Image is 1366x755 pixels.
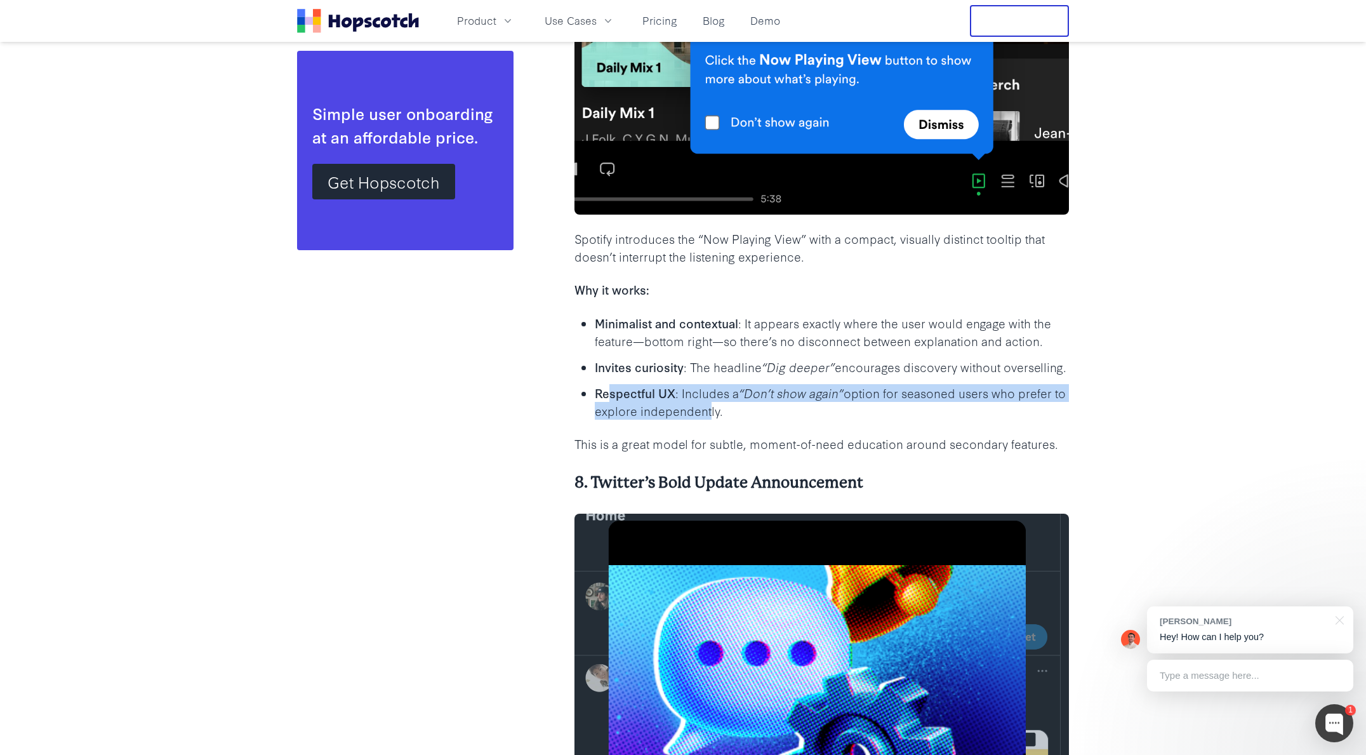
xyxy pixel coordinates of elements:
div: Type a message here... [1147,660,1353,692]
div: Simple user onboarding at an affordable price. [312,102,498,149]
button: Use Cases [537,10,622,31]
button: Free Trial [970,5,1069,37]
a: Blog [698,10,730,31]
p: This is a great model for subtle, moment-of-need education around secondary features. [574,435,1069,453]
b: Respectful UX [595,384,675,401]
b: Why it works: [574,281,649,298]
a: Get Hopscotch [312,164,455,199]
button: Product [449,10,522,31]
p: Spotify introduces the “Now Playing View” with a compact, visually distinct tooltip that doesn’t ... [574,230,1069,265]
div: 1 [1345,705,1356,716]
span: Product [457,13,496,29]
b: Minimalist and contextual [595,314,738,331]
p: : The headline encourages discovery without overselling. [595,358,1069,376]
a: Home [297,9,419,33]
span: Use Cases [545,13,597,29]
a: Pricing [637,10,682,31]
a: Demo [745,10,785,31]
b: Invites curiosity [595,358,684,375]
i: “Don’t show again” [739,384,844,401]
p: Hey! How can I help you? [1160,631,1341,644]
div: [PERSON_NAME] [1160,615,1328,627]
h4: 8. Twitter’s Bold Update Announcement [574,472,1069,493]
p: : It appears exactly where the user would engage with the feature—bottom right—so there’s no disc... [595,314,1069,350]
p: : Includes a option for seasoned users who prefer to explore independently. [595,384,1069,420]
i: “Dig deeper” [762,358,835,375]
img: Mark Spera [1121,630,1140,649]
